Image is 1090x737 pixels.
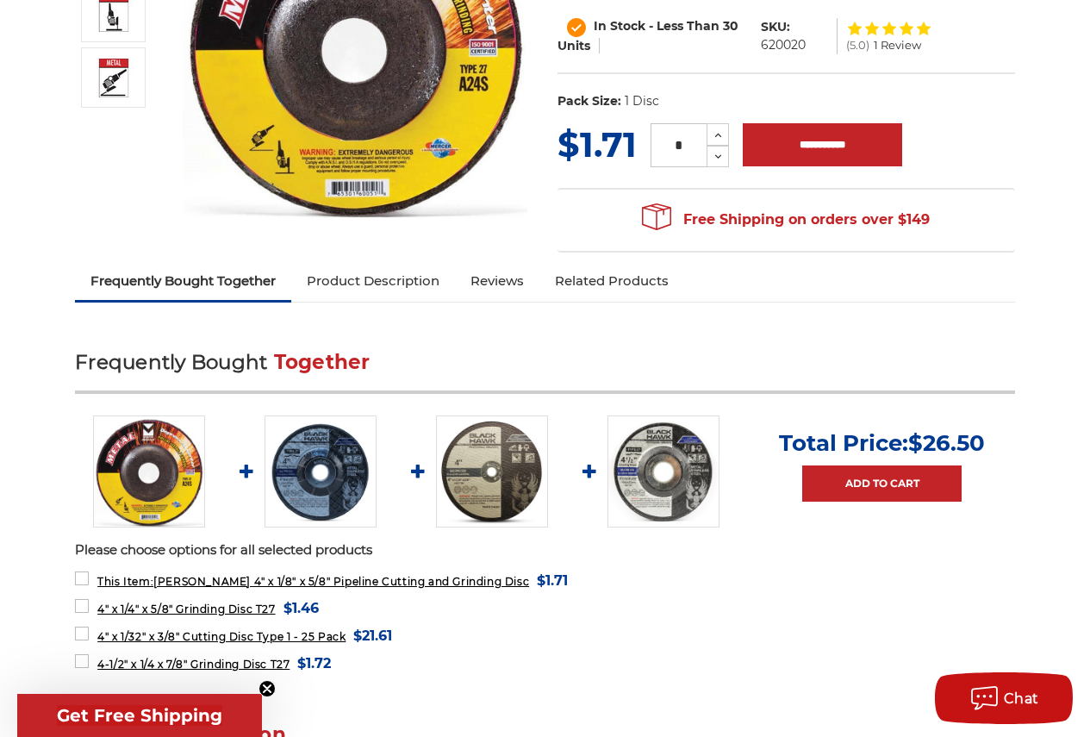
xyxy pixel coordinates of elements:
span: 4" x 1/4" x 5/8" Grinding Disc T27 [97,603,275,615]
span: Free Shipping on orders over $149 [642,203,930,237]
span: $1.46 [283,596,319,620]
img: Mercer 4" x 1/8" x 5/8 Cutting and Light Grinding Wheel [93,415,205,528]
span: $26.50 [908,429,985,457]
span: $1.71 [537,569,568,592]
span: (5.0) [846,40,869,51]
p: Total Price: [779,429,985,457]
strong: This Item: [97,575,153,588]
a: Reviews [455,262,539,300]
button: Close teaser [258,680,276,697]
span: $1.72 [297,652,331,675]
span: In Stock [594,18,645,34]
span: 1 Review [874,40,921,51]
span: 4-1/2" x 1/4 x 7/8" Grinding Disc T27 [97,658,290,671]
span: Get Free Shipping [57,705,222,726]
dt: SKU: [761,18,790,36]
p: Please choose options for all selected products [75,540,1015,560]
a: Frequently Bought Together [75,262,291,300]
span: $1.71 [557,123,637,166]
a: Related Products [539,262,684,300]
dt: Pack Size: [557,92,621,110]
span: 30 [723,18,738,34]
button: Chat [935,672,1073,724]
span: Together [274,350,371,374]
div: Get Free ShippingClose teaser [17,694,262,737]
span: $21.61 [353,624,392,647]
span: Chat [1004,690,1039,707]
dd: 1 Disc [625,92,659,110]
span: Units [557,38,590,53]
span: - Less Than [649,18,719,34]
span: Frequently Bought [75,350,267,374]
a: Product Description [291,262,455,300]
dd: 620020 [761,36,806,54]
span: [PERSON_NAME] 4" x 1/8" x 5/8" Pipeline Cutting and Grinding Disc [97,575,529,588]
a: Add to Cart [802,465,962,502]
span: 4" x 1/32" x 3/8" Cutting Disc Type 1 - 25 Pack [97,630,346,643]
img: Mercer 4" x 1/8" x 5/8" Pipeline Cutting and Grinding Disc [92,59,135,97]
